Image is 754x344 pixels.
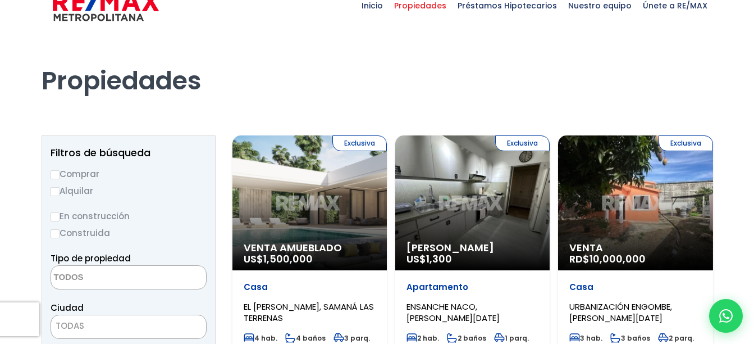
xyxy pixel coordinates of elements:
p: Casa [244,282,376,293]
label: Comprar [51,167,207,181]
span: 1 parq. [494,333,529,343]
span: 2 hab. [406,333,439,343]
h2: Filtros de búsqueda [51,147,207,159]
span: Tipo de propiedad [51,252,131,264]
input: Alquilar [51,187,60,196]
input: Comprar [51,170,60,179]
span: Exclusiva [659,135,713,151]
p: Casa [569,282,701,293]
span: 3 baños [610,333,650,343]
span: 4 baños [285,333,326,343]
span: US$ [244,252,313,266]
textarea: Search [51,266,160,290]
label: En construcción [51,209,207,223]
span: URBANIZACIÓN ENGOMBE, [PERSON_NAME][DATE] [569,301,672,324]
span: 3 hab. [569,333,602,343]
input: Construida [51,229,60,238]
span: 2 baños [447,333,486,343]
span: 1,300 [426,252,452,266]
span: [PERSON_NAME] [406,242,538,254]
span: TODAS [56,320,84,332]
span: Venta [569,242,701,254]
p: Apartamento [406,282,538,293]
h1: Propiedades [42,34,713,96]
span: 3 parq. [333,333,370,343]
input: En construcción [51,212,60,221]
span: US$ [406,252,452,266]
span: 2 parq. [658,333,694,343]
span: EL [PERSON_NAME], SAMANÁ LAS TERRENAS [244,301,374,324]
span: ENSANCHE NACO, [PERSON_NAME][DATE] [406,301,500,324]
span: 1,500,000 [263,252,313,266]
span: Ciudad [51,302,84,314]
label: Construida [51,226,207,240]
label: Alquilar [51,184,207,198]
span: Exclusiva [332,135,387,151]
span: Exclusiva [495,135,550,151]
span: RD$ [569,252,646,266]
span: Venta Amueblado [244,242,376,254]
span: TODAS [51,318,206,334]
span: TODAS [51,315,207,339]
span: 10,000,000 [590,252,646,266]
span: 4 hab. [244,333,277,343]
